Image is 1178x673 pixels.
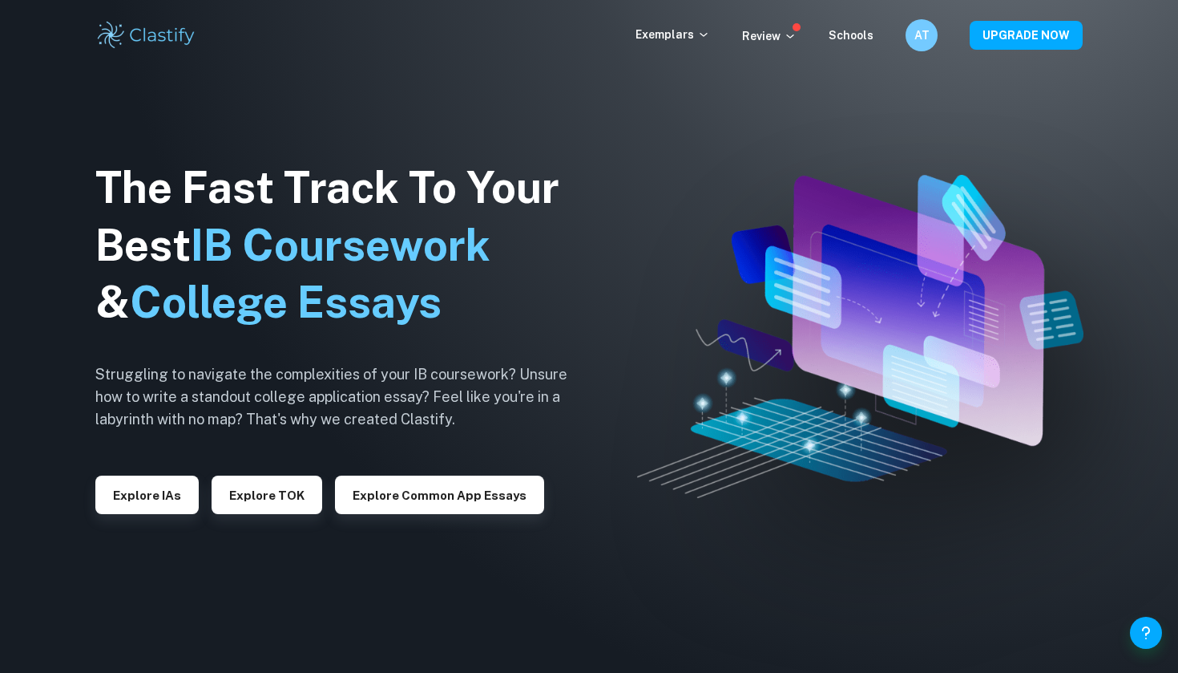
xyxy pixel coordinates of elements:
img: Clastify logo [95,19,197,51]
button: Explore TOK [212,476,322,514]
button: Explore Common App essays [335,476,544,514]
button: Help and Feedback [1130,617,1162,649]
p: Exemplars [635,26,710,43]
a: Explore TOK [212,487,322,502]
a: Explore Common App essays [335,487,544,502]
img: Clastify hero [637,175,1083,498]
span: College Essays [130,277,442,327]
a: Schools [829,29,873,42]
h6: AT [913,26,931,44]
p: Review [742,27,797,45]
button: Explore IAs [95,476,199,514]
button: UPGRADE NOW [970,21,1083,50]
span: IB Coursework [191,220,490,270]
button: AT [906,19,938,51]
h6: Struggling to navigate the complexities of your IB coursework? Unsure how to write a standout col... [95,363,592,431]
a: Explore IAs [95,487,199,502]
h1: The Fast Track To Your Best & [95,159,592,332]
